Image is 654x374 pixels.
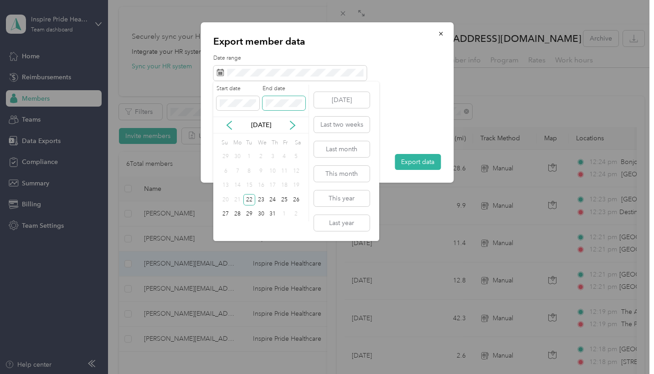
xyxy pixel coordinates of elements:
[255,209,267,220] div: 30
[255,180,267,191] div: 16
[255,151,267,163] div: 2
[257,137,267,149] div: We
[216,85,259,93] label: Start date
[290,151,302,163] div: 5
[267,194,278,205] div: 24
[282,137,290,149] div: Fr
[220,180,232,191] div: 13
[243,194,255,205] div: 22
[232,194,243,205] div: 21
[278,194,290,205] div: 25
[242,120,280,130] p: [DATE]
[267,180,278,191] div: 17
[603,323,654,374] iframe: Everlance-gr Chat Button Frame
[267,165,278,177] div: 10
[270,137,278,149] div: Th
[232,137,242,149] div: Mo
[213,54,441,62] label: Date range
[243,209,255,220] div: 29
[314,190,370,206] button: This year
[213,35,441,48] p: Export member data
[267,151,278,163] div: 3
[220,151,232,163] div: 29
[232,180,243,191] div: 14
[278,165,290,177] div: 11
[232,151,243,163] div: 30
[314,141,370,157] button: Last month
[278,209,290,220] div: 1
[278,151,290,163] div: 4
[263,85,305,93] label: End date
[314,166,370,182] button: This month
[290,180,302,191] div: 19
[290,165,302,177] div: 12
[255,165,267,177] div: 9
[290,209,302,220] div: 2
[232,209,243,220] div: 28
[314,215,370,231] button: Last year
[395,154,441,170] button: Export data
[243,180,255,191] div: 15
[290,194,302,205] div: 26
[314,117,370,133] button: Last two weeks
[294,137,302,149] div: Sa
[278,180,290,191] div: 18
[243,151,255,163] div: 1
[220,137,229,149] div: Su
[245,137,253,149] div: Tu
[232,165,243,177] div: 7
[220,209,232,220] div: 27
[243,165,255,177] div: 8
[220,165,232,177] div: 6
[267,209,278,220] div: 31
[314,92,370,108] button: [DATE]
[255,194,267,205] div: 23
[220,194,232,205] div: 20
